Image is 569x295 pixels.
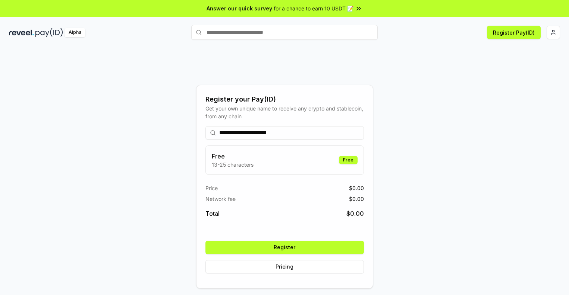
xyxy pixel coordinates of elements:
[274,4,353,12] span: for a chance to earn 10 USDT 📝
[35,28,63,37] img: pay_id
[9,28,34,37] img: reveel_dark
[205,195,236,203] span: Network fee
[212,161,254,169] p: 13-25 characters
[346,209,364,218] span: $ 0.00
[205,184,218,192] span: Price
[205,94,364,105] div: Register your Pay(ID)
[339,156,358,164] div: Free
[205,260,364,273] button: Pricing
[205,209,220,218] span: Total
[349,195,364,203] span: $ 0.00
[207,4,272,12] span: Answer our quick survey
[212,152,254,161] h3: Free
[349,184,364,192] span: $ 0.00
[205,241,364,254] button: Register
[65,28,85,37] div: Alpha
[487,26,541,39] button: Register Pay(ID)
[205,105,364,120] div: Get your own unique name to receive any crypto and stablecoin, from any chain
